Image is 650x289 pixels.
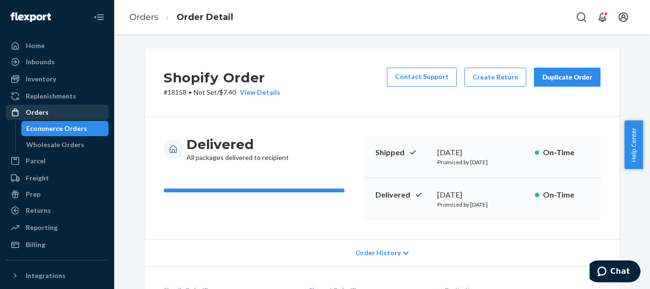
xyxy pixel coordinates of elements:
div: Reporting [26,223,58,232]
a: Contact Support [387,68,457,87]
button: Integrations [6,268,108,283]
a: Freight [6,170,108,186]
button: Open account menu [614,8,633,27]
a: Parcel [6,153,108,169]
p: Shipped [375,147,430,158]
p: Delivered [375,189,430,200]
div: Duplicate Order [542,72,592,82]
div: Integrations [26,271,66,280]
a: Inbounds [6,54,108,70]
button: Help Center [624,120,643,169]
button: Create Return [464,68,526,87]
div: Home [26,41,45,50]
p: On-Time [543,147,589,158]
a: Orders [6,105,108,120]
a: Wholesale Orders [21,137,109,152]
div: Ecommerce Orders [26,124,87,133]
div: All packages delivered to recipient [187,136,289,162]
a: Ecommerce Orders [21,121,109,136]
ol: breadcrumbs [122,3,241,31]
div: [DATE] [437,189,527,200]
div: Billing [26,240,45,249]
h2: Shopify Order [164,68,280,88]
span: Order History [355,248,401,258]
a: Prep [6,187,108,202]
div: Inventory [26,74,56,84]
div: Returns [26,206,51,215]
div: Inbounds [26,57,55,67]
h3: Delivered [187,136,289,153]
button: Open notifications [593,8,612,27]
span: Not Set [194,88,217,96]
a: Returns [6,203,108,218]
a: Orders [129,12,158,22]
p: Promised by [DATE] [437,158,527,166]
a: Home [6,38,108,53]
p: Promised by [DATE] [437,200,527,209]
span: • [188,88,192,96]
div: Orders [26,108,49,117]
div: Prep [26,189,40,199]
iframe: Opens a widget where you can chat to one of our agents [590,260,640,284]
button: Close Navigation [89,8,108,27]
div: Parcel [26,156,46,166]
a: Inventory [6,71,108,87]
div: Replenishments [26,91,76,101]
img: Flexport logo [10,12,51,22]
button: View Details [236,88,280,97]
div: Wholesale Orders [26,140,84,149]
p: # 18158 / $7.40 [164,88,280,97]
div: Freight [26,173,49,183]
a: Reporting [6,220,108,235]
button: Open Search Box [572,8,591,27]
p: On-Time [543,189,589,200]
a: Order Detail [177,12,233,22]
button: Duplicate Order [534,68,601,87]
a: Billing [6,237,108,252]
a: Replenishments [6,89,108,104]
div: [DATE] [437,147,527,158]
